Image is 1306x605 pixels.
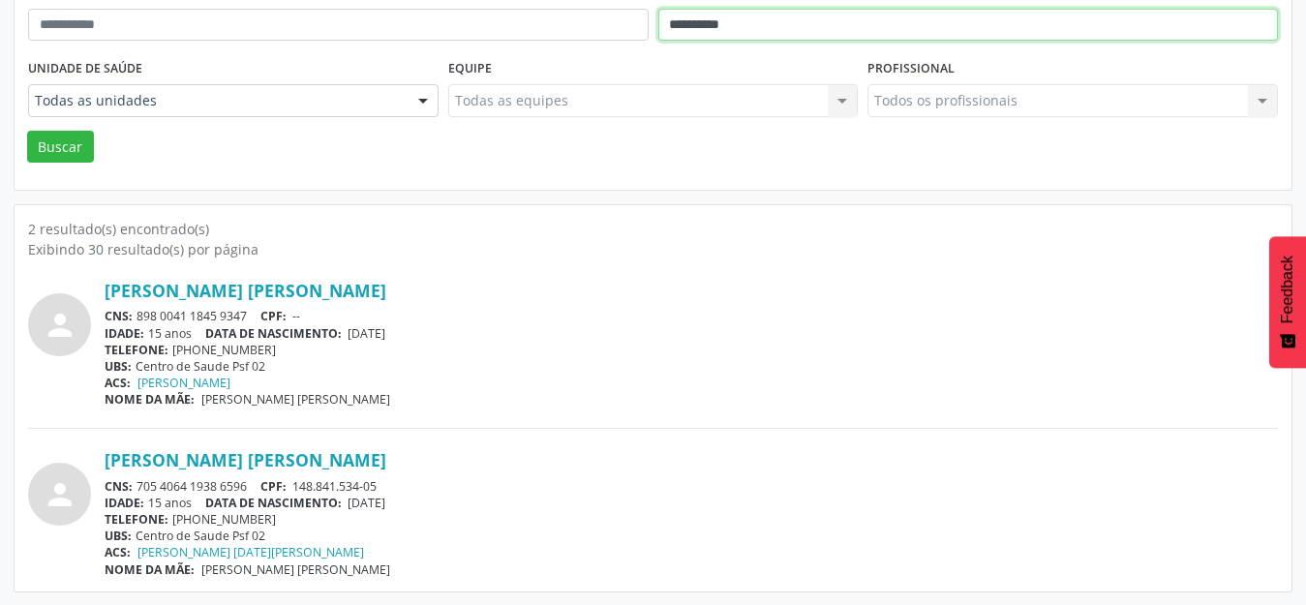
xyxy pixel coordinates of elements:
[105,358,132,375] span: UBS:
[43,477,77,512] i: person
[105,342,1278,358] div: [PHONE_NUMBER]
[137,544,364,560] a: [PERSON_NAME] [DATE][PERSON_NAME]
[35,91,399,110] span: Todas as unidades
[105,391,195,408] span: NOME DA MÃE:
[105,528,1278,544] div: Centro de Saude Psf 02
[105,561,195,578] span: NOME DA MÃE:
[292,308,300,324] span: --
[105,308,133,324] span: CNS:
[1279,256,1296,323] span: Feedback
[105,308,1278,324] div: 898 0041 1845 9347
[105,495,144,511] span: IDADE:
[137,375,230,391] a: [PERSON_NAME]
[348,495,385,511] span: [DATE]
[201,561,390,578] span: [PERSON_NAME] [PERSON_NAME]
[105,358,1278,375] div: Centro de Saude Psf 02
[105,478,133,495] span: CNS:
[28,54,142,84] label: Unidade de saúde
[260,478,287,495] span: CPF:
[43,308,77,343] i: person
[105,511,168,528] span: TELEFONE:
[105,495,1278,511] div: 15 anos
[28,219,1278,239] div: 2 resultado(s) encontrado(s)
[260,308,287,324] span: CPF:
[448,54,492,84] label: Equipe
[105,544,131,560] span: ACS:
[105,325,144,342] span: IDADE:
[105,325,1278,342] div: 15 anos
[205,325,342,342] span: DATA DE NASCIMENTO:
[105,375,131,391] span: ACS:
[105,528,132,544] span: UBS:
[867,54,955,84] label: Profissional
[201,391,390,408] span: [PERSON_NAME] [PERSON_NAME]
[105,511,1278,528] div: [PHONE_NUMBER]
[348,325,385,342] span: [DATE]
[105,478,1278,495] div: 705 4064 1938 6596
[27,131,94,164] button: Buscar
[1269,236,1306,368] button: Feedback - Mostrar pesquisa
[105,342,168,358] span: TELEFONE:
[28,239,1278,259] div: Exibindo 30 resultado(s) por página
[105,280,386,301] a: [PERSON_NAME] [PERSON_NAME]
[105,449,386,470] a: [PERSON_NAME] [PERSON_NAME]
[205,495,342,511] span: DATA DE NASCIMENTO:
[292,478,377,495] span: 148.841.534-05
